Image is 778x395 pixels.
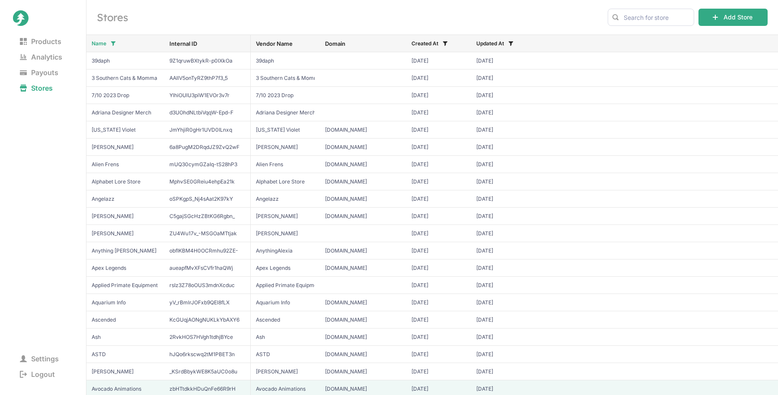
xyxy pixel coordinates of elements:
[13,51,69,63] span: Analytics
[169,265,245,272] span: aueapfMvXFsCVfr1haQWj
[411,247,466,254] span: Apr 6, 2022
[476,161,531,168] span: Jan 9, 2025
[476,144,531,151] span: Apr 22, 2022
[169,230,245,237] span: ZU4Wu17v_-MSGOaMTtjak
[13,353,66,365] span: Settings
[608,9,694,26] input: Search for store
[169,299,245,306] span: yV_rBmlrJOFxb9QEl8fLX
[411,265,466,272] span: Sep 7, 2022
[476,92,531,99] span: Jun 26, 2023
[469,37,519,51] button: Updated At
[476,351,531,358] span: Feb 1, 2023
[169,282,245,289] span: rsIz3Z78oOUS3mdnXcduc
[256,40,315,47] div: Vendor Name
[411,213,466,220] span: Nov 26, 2024
[85,37,121,51] button: Name
[476,265,531,272] span: Sep 7, 2022
[169,161,245,168] span: mUQ30cymGZaIq-tS28hP3
[411,92,466,99] span: Jun 12, 2023
[169,57,245,64] span: 9Z1qruwBXtykR-p0IXkOa
[169,213,245,220] span: C5gajSGcHzZBtKG6Rgbn_
[476,282,531,289] span: Jul 11, 2023
[169,40,245,47] div: Internal ID
[411,368,466,375] span: Sep 5, 2022
[405,37,453,51] button: Created At
[476,316,531,323] span: Feb 1, 2023
[476,230,531,237] span: May 24, 2024
[476,126,531,133] span: Aug 1, 2024
[97,10,597,24] h2: Stores
[13,82,60,94] span: Stores
[476,178,531,185] span: Nov 24, 2023
[13,35,68,47] span: Products
[411,386,466,392] span: Apr 29, 2022
[13,368,62,380] span: Logout
[698,9,768,26] button: Add Store
[411,109,466,116] span: Jun 21, 2023
[476,109,531,116] span: Jun 27, 2023
[169,386,245,392] span: zbHTtdkkHDuQnFe66R9rH
[411,144,466,151] span: Apr 22, 2022
[476,196,531,202] span: Jun 28, 2023
[476,213,531,220] span: Nov 27, 2024
[169,75,245,82] span: AAllV5onTyRZ9thP7f3_5
[411,196,466,202] span: Mar 10, 2022
[411,230,466,237] span: May 24, 2024
[169,351,245,358] span: hJQo6rkscwq2tM1PBET3n
[13,66,65,79] span: Payouts
[476,386,531,392] span: May 23, 2022
[169,92,245,99] span: YlhiOUlU3piW1EVOr3v7r
[476,247,531,254] span: Feb 1, 2023
[169,247,245,254] span: obfIKBM4H0OCRmhu92ZE-
[411,57,466,64] span: Apr 22, 2022
[411,126,466,133] span: Jun 25, 2024
[325,40,401,47] div: Domain
[411,75,466,82] span: Sep 14, 2023
[169,196,245,202] span: oSPKgpS_Nj4sAat2K97kY
[411,316,466,323] span: Aug 30, 2022
[169,144,245,151] span: 6a8PugM2DRqdJZ9ZvQ2wF
[476,334,531,341] span: Nov 20, 2023
[476,75,531,82] span: Nov 24, 2023
[411,351,466,358] span: Jun 15, 2022
[476,368,531,375] span: Feb 1, 2023
[476,57,531,64] span: Apr 22, 2022
[411,299,466,306] span: May 30, 2023
[169,334,245,341] span: 2RvkHOS7HVgh1tdhjBYce
[169,126,245,133] span: JmYhjiR0gHr1UVD0ILnxq
[411,178,466,185] span: Jan 27, 2023
[169,109,245,116] span: d3UOhdNLtbiVqqW-Epd-F
[169,368,245,375] span: _KSrdBbykWE8K5aUC0o8u
[169,316,245,323] span: KcGUqjAONgNUKLkYbAXY6
[411,282,466,289] span: Feb 6, 2023
[169,178,245,185] span: MphvSE0GReiu4ehpEa21k
[476,299,531,306] span: May 30, 2023
[411,161,466,168] span: Jan 17, 2022
[411,334,466,341] span: May 9, 2023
